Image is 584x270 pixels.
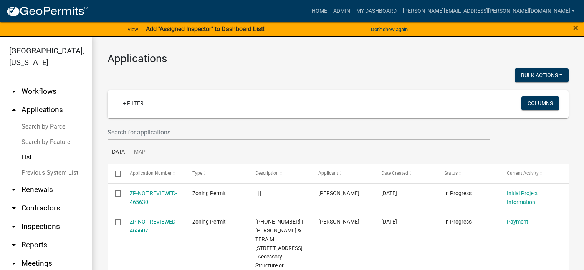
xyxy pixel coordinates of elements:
[192,190,226,196] span: Zoning Permit
[507,190,538,205] a: Initial Project Information
[381,190,397,196] span: 08/18/2025
[122,164,185,183] datatable-header-cell: Application Number
[444,190,472,196] span: In Progress
[108,124,490,140] input: Search for applications
[368,23,411,36] button: Don't show again
[318,219,359,225] span: Tera Marie Krueger
[437,164,500,183] datatable-header-cell: Status
[117,96,150,110] a: + Filter
[400,4,578,18] a: [PERSON_NAME][EMAIL_ADDRESS][PERSON_NAME][DOMAIN_NAME]
[9,222,18,231] i: arrow_drop_down
[318,171,338,176] span: Applicant
[507,171,539,176] span: Current Activity
[9,105,18,114] i: arrow_drop_up
[129,140,150,165] a: Map
[330,4,353,18] a: Admin
[500,164,562,183] datatable-header-cell: Current Activity
[108,52,569,65] h3: Applications
[130,219,177,234] a: ZP-NOT REVIEWED-465607
[9,185,18,194] i: arrow_drop_down
[108,140,129,165] a: Data
[515,68,569,82] button: Bulk Actions
[444,219,472,225] span: In Progress
[124,23,141,36] a: View
[9,259,18,268] i: arrow_drop_down
[573,23,578,32] button: Close
[255,190,261,196] span: | | |
[146,25,265,33] strong: Add "Assigned Inspector" to Dashboard List!
[9,87,18,96] i: arrow_drop_down
[521,96,559,110] button: Columns
[9,240,18,250] i: arrow_drop_down
[374,164,437,183] datatable-header-cell: Date Created
[381,171,408,176] span: Date Created
[444,171,458,176] span: Status
[192,171,202,176] span: Type
[108,164,122,183] datatable-header-cell: Select
[353,4,400,18] a: My Dashboard
[185,164,248,183] datatable-header-cell: Type
[130,190,177,205] a: ZP-NOT REVIEWED-465630
[573,22,578,33] span: ×
[9,204,18,213] i: arrow_drop_down
[192,219,226,225] span: Zoning Permit
[381,219,397,225] span: 08/18/2025
[255,171,279,176] span: Description
[507,219,528,225] a: Payment
[318,190,359,196] span: Andrew Xiong
[130,171,172,176] span: Application Number
[311,164,374,183] datatable-header-cell: Applicant
[248,164,311,183] datatable-header-cell: Description
[309,4,330,18] a: Home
